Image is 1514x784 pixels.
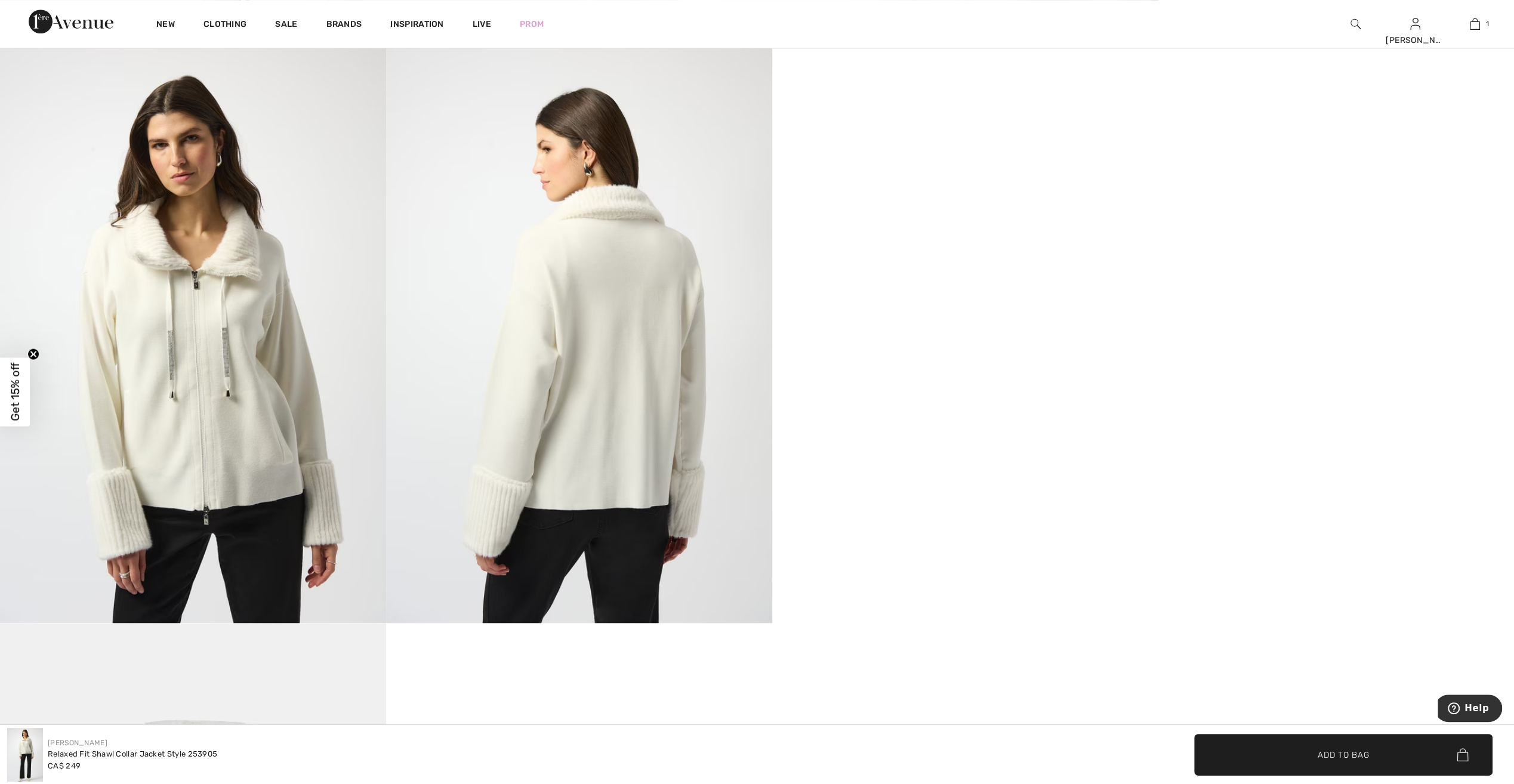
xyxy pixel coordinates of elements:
[48,761,81,770] span: CA$ 249
[1350,17,1361,31] img: search the website
[473,18,491,30] a: Live
[772,45,1158,238] video: Your browser does not support the video tag.
[7,728,43,782] img: Relaxed Fit Shawl Collar Jacket Style 253905
[1410,17,1420,31] img: My Info
[1470,17,1480,31] img: My Bag
[27,348,39,360] button: Close teaser
[390,19,443,32] span: Inspiration
[1457,748,1468,761] img: Bag.svg
[1410,18,1420,29] a: Sign In
[48,748,217,760] div: Relaxed Fit Shawl Collar Jacket Style 253905
[29,10,113,33] img: 1ère Avenue
[156,19,175,32] a: New
[1318,748,1369,761] span: Add to Bag
[1486,18,1489,29] span: 1
[1438,695,1502,724] iframe: Opens a widget where you can find more information
[8,363,22,421] span: Get 15% off
[386,45,772,623] img: Relaxed Fit Shawl Collar Jacket Style 253905. 4
[203,19,246,32] a: Clothing
[326,19,362,32] a: Brands
[520,18,544,30] a: Prom
[1194,734,1493,776] button: Add to Bag
[1386,34,1444,47] div: [PERSON_NAME]
[1445,17,1504,31] a: 1
[48,739,107,747] a: [PERSON_NAME]
[275,19,297,32] a: Sale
